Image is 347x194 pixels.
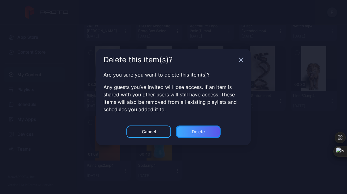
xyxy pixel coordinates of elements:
button: Cancel [126,126,171,138]
p: Any guests you’ve invited will lose access. If an item is shared with you other users will still ... [103,83,244,113]
button: Delete [176,126,221,138]
p: Are you sure you want to delete this item(s)? [103,71,244,78]
div: Delete this item(s)? [103,56,236,64]
div: Cancel [142,129,156,134]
